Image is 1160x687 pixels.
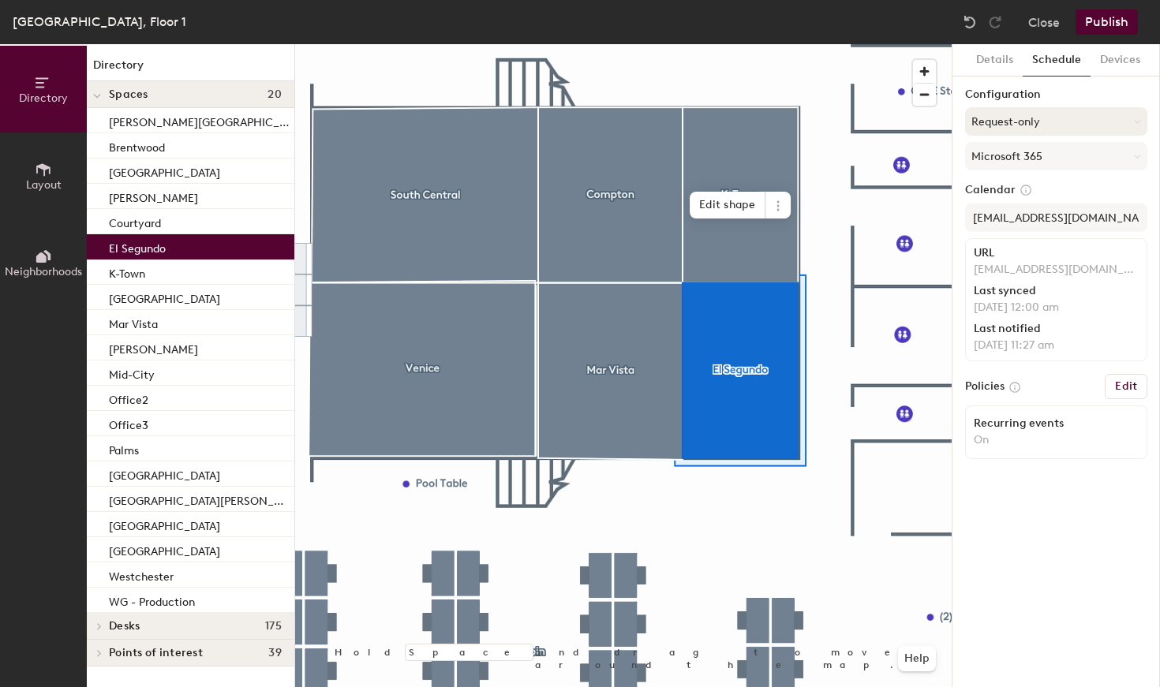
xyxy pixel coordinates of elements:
[87,57,294,81] h1: Directory
[965,203,1147,232] input: Add calendar email
[109,162,220,180] p: [GEOGRAPHIC_DATA]
[109,364,155,382] p: Mid-City
[26,178,62,192] span: Layout
[109,465,220,483] p: [GEOGRAPHIC_DATA]
[965,88,1147,101] label: Configuration
[109,288,220,306] p: [GEOGRAPHIC_DATA]
[1023,44,1091,77] button: Schedule
[109,111,291,129] p: [PERSON_NAME][GEOGRAPHIC_DATA]
[690,192,765,218] span: Edit shape
[974,323,1139,335] div: Last notified
[1028,9,1060,35] button: Close
[1091,44,1150,77] button: Devices
[109,515,220,533] p: [GEOGRAPHIC_DATA]
[109,338,198,357] p: [PERSON_NAME]
[965,380,1005,393] label: Policies
[898,646,936,671] button: Help
[974,417,1139,430] div: Recurring events
[962,14,978,30] img: Undo
[974,263,1139,277] p: [EMAIL_ADDRESS][DOMAIN_NAME]
[987,14,1003,30] img: Redo
[974,285,1139,297] div: Last synced
[109,566,174,584] p: Westchester
[109,212,161,230] p: Courtyard
[109,187,198,205] p: [PERSON_NAME]
[109,263,145,281] p: K-Town
[268,647,282,659] span: 39
[109,237,166,256] p: El Segundo
[109,88,148,101] span: Spaces
[265,620,282,633] span: 175
[974,301,1139,315] p: [DATE] 12:00 am
[109,389,148,407] p: Office2
[13,12,186,32] div: [GEOGRAPHIC_DATA], Floor 1
[268,88,282,101] span: 20
[109,414,148,432] p: Office3
[109,136,165,155] p: Brentwood
[965,142,1147,170] button: Microsoft 365
[1115,380,1137,393] h6: Edit
[109,439,139,457] p: Palms
[109,647,203,659] span: Points of interest
[965,183,1147,197] label: Calendar
[109,540,220,558] p: [GEOGRAPHIC_DATA]
[974,338,1139,353] p: [DATE] 11:27 am
[5,265,82,278] span: Neighborhoods
[19,91,68,105] span: Directory
[965,107,1147,136] button: Request-only
[974,433,1139,447] p: On
[974,247,1139,259] div: URL
[967,44,1023,77] button: Details
[109,490,291,508] p: [GEOGRAPHIC_DATA][PERSON_NAME]
[109,313,158,331] p: Mar Vista
[1105,374,1147,399] button: Edit
[109,620,140,633] span: Desks
[1076,9,1138,35] button: Publish
[109,591,195,609] p: WG - Production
